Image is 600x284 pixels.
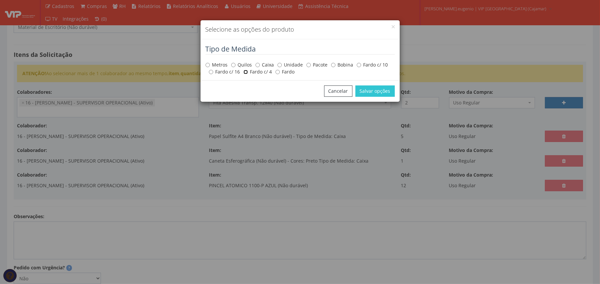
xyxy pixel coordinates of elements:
[278,62,303,68] label: Unidade
[256,62,274,68] label: Caixa
[357,62,388,68] label: Fardo c/ 10
[331,62,353,68] label: Bobina
[209,69,240,75] label: Fardo c/ 16
[306,62,328,68] label: Pacote
[231,62,252,68] label: Quilos
[244,69,272,75] label: Fardo c/ 4
[206,25,395,34] h4: Selecione as opções do produto
[324,85,352,97] button: Cancelar
[276,69,295,75] label: Fardo
[355,85,395,97] button: Salvar opções
[206,44,395,55] legend: Tipo de Medida
[206,62,228,68] label: Metros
